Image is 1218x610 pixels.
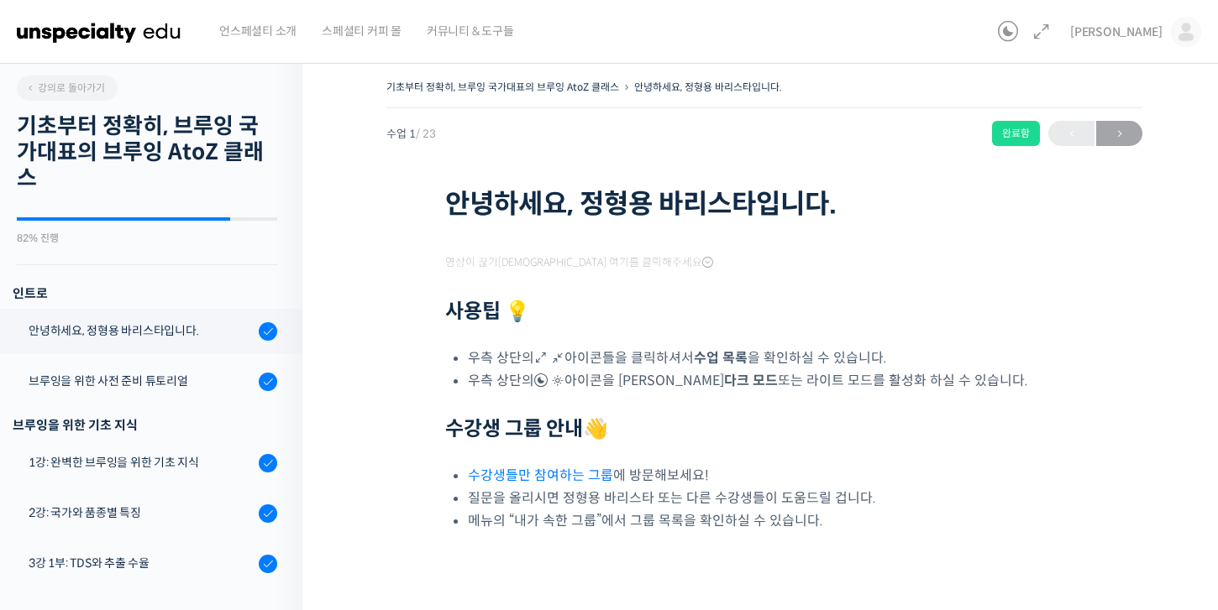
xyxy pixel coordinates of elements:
a: 강의로 돌아가기 [17,76,118,101]
a: 안녕하세요, 정형용 바리스타입니다. [634,81,782,93]
strong: 사용팁 💡 [445,299,530,324]
a: 기초부터 정확히, 브루잉 국가대표의 브루잉 AtoZ 클래스 [386,81,619,93]
li: 우측 상단의 아이콘들을 클릭하셔서 을 확인하실 수 있습니다. [468,347,1084,369]
li: 메뉴의 “내가 속한 그룹”에서 그룹 목록을 확인하실 수 있습니다. [468,509,1084,532]
h1: 안녕하세요, 정형용 바리스타입니다. [445,188,1084,220]
li: 우측 상단의 아이콘을 [PERSON_NAME] 또는 라이트 모드를 활성화 하실 수 있습니다. [468,369,1084,392]
h2: 기초부터 정확히, 브루잉 국가대표의 브루잉 AtoZ 클래스 [17,113,277,192]
a: 수강생들만 참여하는 그룹 [468,467,613,484]
div: 3강 1부: TDS와 추출 수율 [29,554,254,572]
h3: 인트로 [13,282,277,305]
span: 강의로 돌아가기 [25,81,105,94]
div: 2강: 국가와 품종별 특징 [29,503,254,522]
span: → [1096,123,1142,145]
span: [PERSON_NAME] [1070,24,1163,39]
b: 수업 목록 [694,349,748,367]
strong: 수강생 그룹 안내 [445,416,583,441]
span: / 23 [416,127,436,141]
span: 수업 1 [386,128,436,139]
div: 브루잉을 위한 기초 지식 [13,414,277,436]
div: 82% 진행 [17,233,277,243]
div: 완료함 [992,121,1040,146]
div: 안녕하세요, 정형용 바리스타입니다. [29,321,254,340]
div: 브루잉을 위한 사전 준비 튜토리얼 [29,372,254,390]
a: 다음→ [1096,121,1142,146]
div: 1강: 완벽한 브루잉을 위한 기초 지식 [29,453,254,472]
span: 영상이 끊기[DEMOGRAPHIC_DATA] 여기를 클릭해주세요 [445,256,713,269]
li: 에 방문해보세요! [468,464,1084,487]
li: 질문을 올리시면 정형용 바리스타 또는 다른 수강생들이 도움드릴 겁니다. [468,487,1084,509]
h2: 👋 [445,417,1084,441]
b: 다크 모드 [724,372,778,389]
